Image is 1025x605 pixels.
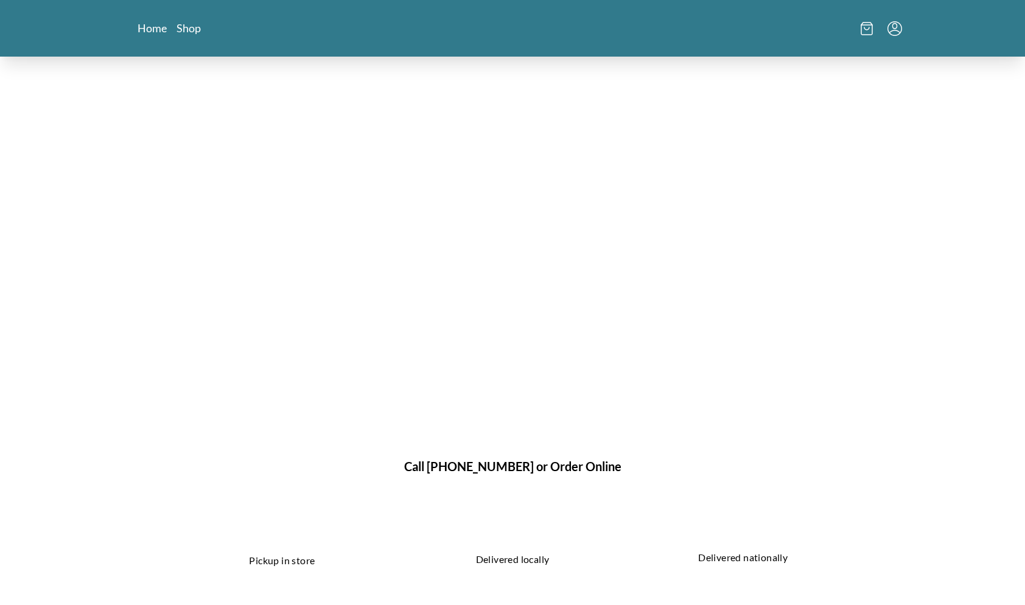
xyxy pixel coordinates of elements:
img: delivered nationally [716,514,771,544]
h1: Call [PHONE_NUMBER] or Order Online [152,457,873,475]
img: delivered locally [489,514,536,546]
a: Logo [476,10,549,47]
p: Delivered nationally [642,548,844,567]
p: Pickup in store [181,551,383,570]
button: Menu [887,21,902,36]
img: logo [476,10,549,43]
p: Delivered locally [412,550,614,569]
a: Shop [177,21,201,35]
img: pickup in store [267,514,298,547]
a: Home [138,21,167,35]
